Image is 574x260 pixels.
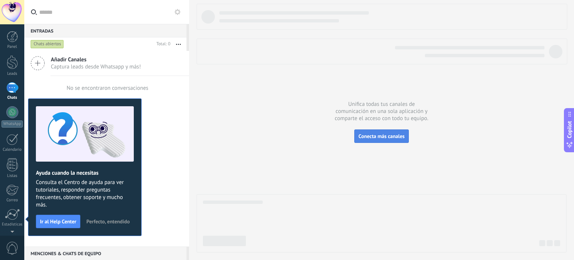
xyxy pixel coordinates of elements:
[1,71,23,76] div: Leads
[154,40,170,48] div: Total: 0
[358,133,404,140] span: Conecta más canales
[1,222,23,227] div: Estadísticas
[51,56,141,63] span: Añadir Canales
[83,216,133,227] button: Perfecto, entendido
[86,219,130,224] span: Perfecto, entendido
[36,215,80,228] button: Ir al Help Center
[36,179,134,209] span: Consulta el Centro de ayuda para ver tutoriales, responder preguntas frecuentes, obtener soporte ...
[354,129,408,143] button: Conecta más canales
[36,169,134,177] h2: Ayuda cuando la necesitas
[566,121,573,138] span: Copilot
[67,85,148,92] div: No se encontraron conversaciones
[1,120,23,128] div: WhatsApp
[1,95,23,100] div: Chats
[24,247,186,260] div: Menciones & Chats de equipo
[1,45,23,49] div: Panel
[51,63,141,70] span: Captura leads desde Whatsapp y más!
[1,147,23,152] div: Calendario
[1,174,23,178] div: Listas
[24,24,186,37] div: Entradas
[1,198,23,203] div: Correo
[40,219,76,224] span: Ir al Help Center
[31,40,64,49] div: Chats abiertos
